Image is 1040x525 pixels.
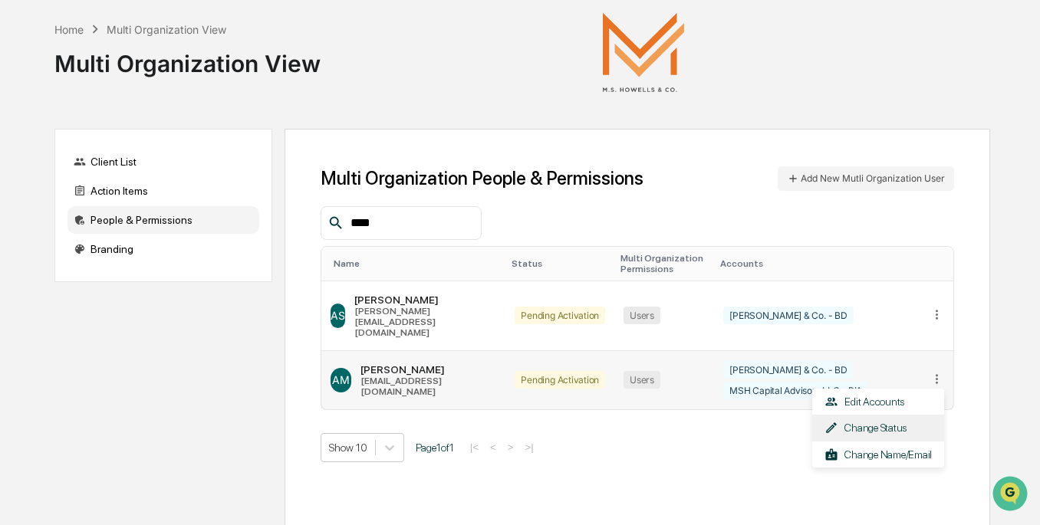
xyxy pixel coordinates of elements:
[360,363,496,376] div: [PERSON_NAME]
[15,31,279,56] p: How can we help?
[515,307,605,324] div: Pending Activation
[824,448,932,462] div: Change Name/Email
[9,186,105,214] a: 🖐️Preclearance
[67,206,259,234] div: People & Permissions
[52,132,194,144] div: We're available if you need us!
[31,221,97,237] span: Data Lookup
[54,38,321,77] div: Multi Organization View
[824,421,932,435] div: Change Status
[521,441,538,454] button: >|
[512,258,608,269] div: Toggle SortBy
[67,235,259,263] div: Branding
[466,441,483,454] button: |<
[332,373,350,386] span: AM
[933,258,947,269] div: Toggle SortBy
[127,192,190,208] span: Attestations
[331,309,345,322] span: AS
[31,192,99,208] span: Preclearance
[485,441,501,454] button: <
[360,376,496,397] div: [EMAIL_ADDRESS][DOMAIN_NAME]
[105,186,196,214] a: 🗄️Attestations
[624,371,660,389] div: Users
[321,167,643,189] h1: Multi Organization People & Permissions
[108,258,186,271] a: Powered byPylon
[153,259,186,271] span: Pylon
[67,177,259,205] div: Action Items
[991,474,1032,516] iframe: Open customer support
[107,23,226,36] div: Multi Organization View
[334,258,500,269] div: Toggle SortBy
[620,253,708,274] div: Toggle SortBy
[723,307,853,324] div: [PERSON_NAME] & Co. - BD
[261,121,279,139] button: Start new chat
[723,382,868,399] div: MSH Capital Advisors LLC - RIA
[111,194,123,206] div: 🗄️
[52,116,252,132] div: Start new chat
[515,371,605,389] div: Pending Activation
[503,441,518,454] button: >
[624,307,660,324] div: Users
[354,306,496,338] div: [PERSON_NAME][EMAIL_ADDRESS][DOMAIN_NAME]
[67,148,259,176] div: Client List
[354,294,496,306] div: [PERSON_NAME]
[778,166,954,191] button: Add New Mutli Organization User
[15,194,28,206] div: 🖐️
[54,23,84,36] div: Home
[567,12,720,92] img: M.S. Howells & Co.
[9,215,103,243] a: 🔎Data Lookup
[720,258,914,269] div: Toggle SortBy
[416,441,454,454] span: Page 1 of 1
[824,395,932,409] div: Edit Accounts
[723,361,853,379] div: [PERSON_NAME] & Co. - BD
[15,116,43,144] img: 1746055101610-c473b297-6a78-478c-a979-82029cc54cd1
[15,223,28,235] div: 🔎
